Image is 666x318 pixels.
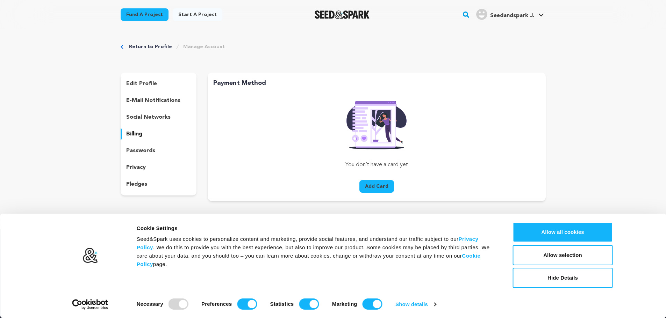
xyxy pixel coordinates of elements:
p: pledges [126,180,147,188]
a: Usercentrics Cookiebot - opens in a new window [59,299,121,310]
strong: Marketing [332,301,357,307]
p: passwords [126,147,155,155]
div: Seedandspark J.'s Profile [476,9,534,20]
a: Seedandspark J.'s Profile [475,7,545,20]
img: Seed&Spark Rafiki Image [341,96,412,149]
img: user.png [476,9,487,20]
img: Seed&Spark Logo Dark Mode [315,10,370,19]
button: passwords [121,145,197,156]
span: Seedandspark J. [490,13,534,19]
strong: Statistics [270,301,294,307]
h2: Payment Method [213,78,540,88]
div: Cookie Settings [137,224,497,232]
p: billing [126,130,142,138]
strong: Necessary [137,301,163,307]
p: edit profile [126,80,157,88]
button: pledges [121,179,197,190]
p: e-mail notifications [126,96,180,105]
a: Return to Profile [129,43,172,50]
button: Hide Details [513,268,613,288]
button: billing [121,128,197,140]
strong: Preferences [201,301,232,307]
div: Seed&Spark uses cookies to personalize content and marketing, provide social features, and unders... [137,235,497,268]
button: privacy [121,162,197,173]
span: Seedandspark J.'s Profile [475,7,545,22]
img: logo [82,247,98,264]
button: Allow all cookies [513,222,613,242]
a: Manage Account [183,43,225,50]
p: You don’t have a card yet [295,161,458,169]
div: Breadcrumb [121,43,546,50]
button: Add Card [359,180,394,193]
p: privacy [126,163,146,172]
button: edit profile [121,78,197,89]
a: Show details [395,299,436,310]
a: Seed&Spark Homepage [315,10,370,19]
p: social networks [126,113,171,121]
button: e-mail notifications [121,95,197,106]
button: social networks [121,112,197,123]
a: Fund a project [121,8,169,21]
button: Allow selection [513,245,613,265]
a: Start a project [173,8,222,21]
